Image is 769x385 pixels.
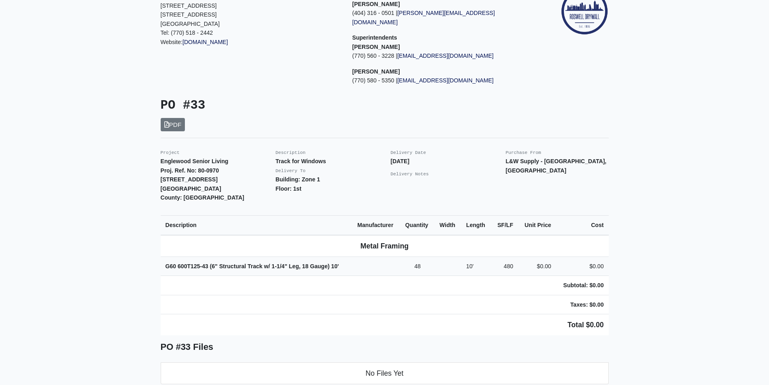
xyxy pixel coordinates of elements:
[491,257,518,276] td: 480
[400,257,435,276] td: 48
[397,77,494,84] a: [EMAIL_ADDRESS][DOMAIN_NAME]
[161,98,379,113] h3: PO #33
[352,8,532,27] p: (404) 316 - 0501 |
[276,185,302,192] strong: Floor: 1st
[391,172,429,177] small: Delivery Notes
[166,263,339,269] strong: G60 600T125-43 (6" Structural Track w/ 1-1/4" Leg, 18 Gauge)
[518,257,556,276] td: $0.00
[352,34,397,41] span: Superintendents
[506,150,541,155] small: Purchase From
[518,215,556,235] th: Unit Price
[352,68,400,75] strong: [PERSON_NAME]
[391,150,426,155] small: Delivery Date
[556,295,608,314] td: Taxes: $0.00
[161,185,221,192] strong: [GEOGRAPHIC_DATA]
[276,158,326,164] strong: Track for Windows
[556,215,608,235] th: Cost
[391,158,410,164] strong: [DATE]
[161,314,609,336] td: Total $0.00
[161,362,609,384] li: No Files Yet
[400,215,435,235] th: Quantity
[506,157,609,175] p: L&W Supply - [GEOGRAPHIC_DATA], [GEOGRAPHIC_DATA]
[352,1,400,7] strong: [PERSON_NAME]
[276,168,306,173] small: Delivery To
[276,150,306,155] small: Description
[352,44,400,50] strong: [PERSON_NAME]
[360,242,409,250] b: Metal Framing
[352,76,532,85] p: (770) 580 - 5350 |
[331,263,339,269] span: 10'
[161,167,219,174] strong: Proj. Ref. No: 80-0970
[461,215,491,235] th: Length
[435,215,461,235] th: Width
[161,150,180,155] small: Project
[182,39,228,45] a: [DOMAIN_NAME]
[556,257,608,276] td: $0.00
[161,28,340,38] p: Tel: (770) 518 - 2442
[161,1,340,11] p: [STREET_ADDRESS]
[161,194,245,201] strong: County: [GEOGRAPHIC_DATA]
[276,176,320,183] strong: Building: Zone 1
[397,53,494,59] a: [EMAIL_ADDRESS][DOMAIN_NAME]
[161,10,340,19] p: [STREET_ADDRESS]
[556,276,608,295] td: Subtotal: $0.00
[161,176,218,183] strong: [STREET_ADDRESS]
[352,10,495,25] a: [PERSON_NAME][EMAIL_ADDRESS][DOMAIN_NAME]
[161,118,185,131] a: PDF
[352,51,532,61] p: (770) 560 - 3228 |
[491,215,518,235] th: SF/LF
[161,342,609,352] h5: PO #33 Files
[161,215,353,235] th: Description
[161,19,340,29] p: [GEOGRAPHIC_DATA]
[352,215,400,235] th: Manufacturer
[466,263,474,269] span: 10'
[161,158,228,164] strong: Englewood Senior Living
